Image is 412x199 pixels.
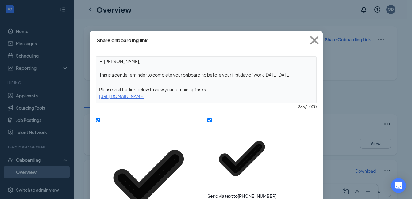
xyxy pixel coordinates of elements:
div: 235 / 1000 [96,103,317,110]
svg: Cross [306,32,323,49]
input: Send via text to[PHONE_NUMBER] [207,118,212,122]
div: Please visit the link below to view your remaining tasks: [96,86,316,93]
button: Close [306,31,323,50]
div: Share onboarding link [97,37,148,44]
textarea: Hi [PERSON_NAME], This is a gentle reminder to complete your onboarding before your first day of ... [96,57,316,79]
span: Send via text to [PHONE_NUMBER] [207,193,276,199]
div: [URL][DOMAIN_NAME] [96,93,316,99]
div: Open Intercom Messenger [391,178,406,193]
svg: Checkmark [207,124,276,193]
